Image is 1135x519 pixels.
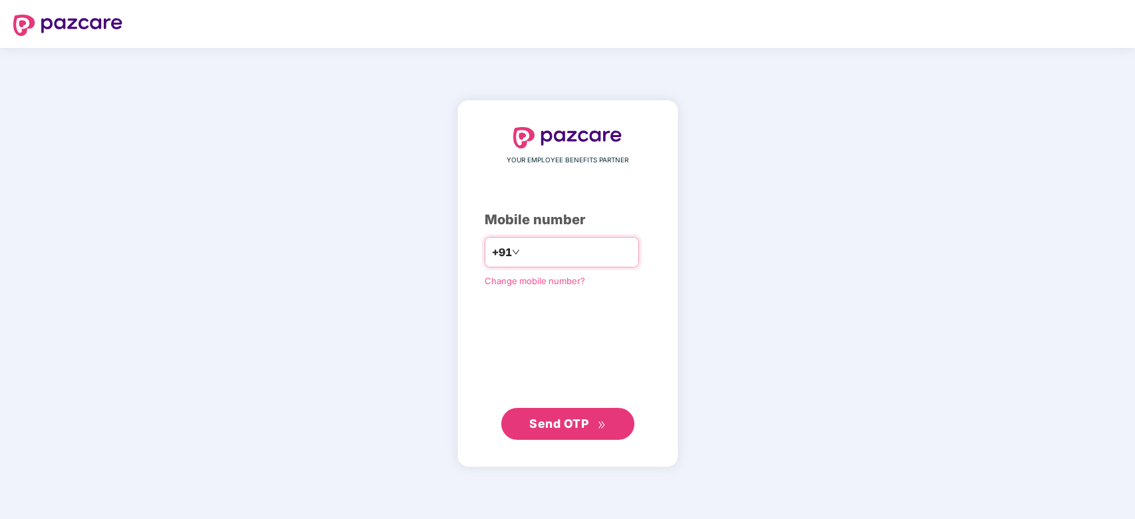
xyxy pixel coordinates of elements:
[529,417,588,431] span: Send OTP
[485,210,651,230] div: Mobile number
[597,421,606,429] span: double-right
[485,275,585,286] a: Change mobile number?
[13,15,122,36] img: logo
[501,408,634,440] button: Send OTPdouble-right
[513,127,622,148] img: logo
[507,155,628,166] span: YOUR EMPLOYEE BENEFITS PARTNER
[512,248,520,256] span: down
[492,244,512,261] span: +91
